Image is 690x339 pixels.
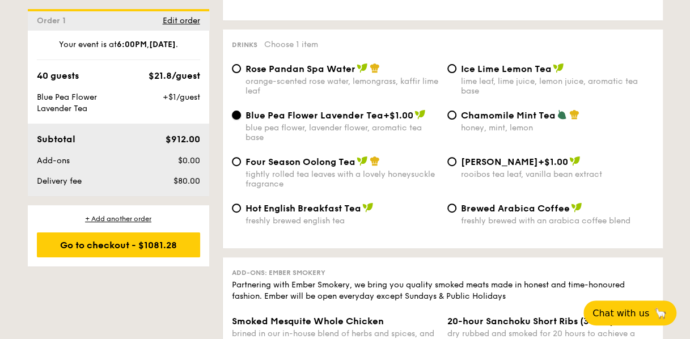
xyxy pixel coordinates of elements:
[357,63,368,73] img: icon-vegan.f8ff3823.svg
[117,40,147,49] strong: 6:00PM
[447,111,456,120] input: Chamomile Mint Teahoney, mint, lemon
[245,156,355,167] span: Four Season Oolong Tea
[370,63,380,73] img: icon-chef-hat.a58ddaea.svg
[37,176,82,186] span: Delivery fee
[162,92,200,102] span: +$1/guest
[232,111,241,120] input: Blue Pea Flower Lavender Tea+$1.00blue pea flower, lavender flower, aromatic tea base
[461,77,654,96] div: lime leaf, lime juice, lemon juice, aromatic tea base
[37,16,70,26] span: Order 1
[165,134,200,145] span: $912.00
[245,63,355,74] span: Rose Pandan Spa Water
[245,123,438,142] div: blue pea flower, lavender flower, aromatic tea base
[232,157,241,166] input: Four Season Oolong Teatightly rolled tea leaves with a lovely honeysuckle fragrance
[37,92,97,113] span: Blue Pea Flower Lavender Tea
[447,316,613,327] span: 20-hour Sanchoku Short Ribs (3 Ribs)
[583,300,676,325] button: Chat with us🦙
[149,69,200,83] div: $21.8/guest
[461,63,552,74] span: Ice Lime Lemon Tea
[461,216,654,226] div: freshly brewed with an arabica coffee blend
[557,109,567,120] img: icon-vegetarian.fe4039eb.svg
[37,69,79,83] div: 40 guests
[571,202,582,213] img: icon-vegan.f8ff3823.svg
[447,64,456,73] input: Ice Lime Lemon Tealime leaf, lime juice, lemon juice, aromatic tea base
[569,156,581,166] img: icon-vegan.f8ff3823.svg
[149,40,176,49] strong: [DATE]
[37,156,70,166] span: Add-ons
[232,269,325,277] span: Add-ons: Ember Smokery
[37,39,200,60] div: Your event is at , .
[553,63,564,73] img: icon-vegan.f8ff3823.svg
[245,216,438,226] div: freshly brewed english tea
[245,203,361,214] span: Hot English Breakfast Tea
[362,202,374,213] img: icon-vegan.f8ff3823.svg
[232,41,257,49] span: Drinks
[163,16,200,26] span: Edit order
[569,109,579,120] img: icon-chef-hat.a58ddaea.svg
[37,214,200,223] div: + Add another order
[232,316,384,327] span: Smoked Mesquite Whole Chicken
[654,307,667,320] span: 🦙
[232,204,241,213] input: Hot English Breakfast Teafreshly brewed english tea
[177,156,200,166] span: $0.00
[357,156,368,166] img: icon-vegan.f8ff3823.svg
[232,279,654,302] div: Partnering with Ember Smokery, we bring you quality smoked meats made in honest and time-honoured...
[37,134,75,145] span: Subtotal
[383,110,413,121] span: +$1.00
[245,77,438,96] div: orange-scented rose water, lemongrass, kaffir lime leaf
[370,156,380,166] img: icon-chef-hat.a58ddaea.svg
[245,110,383,121] span: Blue Pea Flower Lavender Tea
[447,204,456,213] input: Brewed Arabica Coffeefreshly brewed with an arabica coffee blend
[264,40,318,49] span: Choose 1 item
[592,308,649,319] span: Chat with us
[461,203,570,214] span: Brewed Arabica Coffee
[461,123,654,133] div: honey, mint, lemon
[245,169,438,189] div: tightly rolled tea leaves with a lovely honeysuckle fragrance
[538,156,568,167] span: +$1.00
[414,109,426,120] img: icon-vegan.f8ff3823.svg
[461,169,654,179] div: rooibos tea leaf, vanilla bean extract
[232,64,241,73] input: Rose Pandan Spa Waterorange-scented rose water, lemongrass, kaffir lime leaf
[461,156,538,167] span: [PERSON_NAME]
[173,176,200,186] span: $80.00
[37,232,200,257] div: Go to checkout - $1081.28
[447,157,456,166] input: [PERSON_NAME]+$1.00rooibos tea leaf, vanilla bean extract
[461,110,556,121] span: Chamomile Mint Tea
